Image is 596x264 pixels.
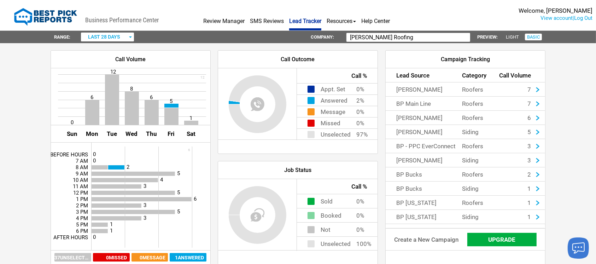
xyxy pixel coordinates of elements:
[54,31,70,43] div: Range:
[527,100,531,107] span: 7
[356,223,367,229] div: 0%
[497,68,545,82] div: Call Volume
[527,228,531,235] span: 1
[321,129,351,133] div: Unselected
[127,164,129,171] text: 2
[160,177,163,183] text: 4
[462,82,497,97] div: Roofers
[321,194,333,199] div: Sold
[346,33,470,42] input: Type Company Name
[386,97,462,111] div: BP Main Line
[386,125,462,139] div: [PERSON_NAME]
[386,82,462,97] div: [PERSON_NAME]
[356,117,367,124] div: 0%
[527,128,531,136] span: 5
[477,31,498,43] div: Preview:
[527,157,531,164] span: 3
[144,183,146,190] text: 3
[321,208,341,213] div: Booked
[76,164,88,171] text: 8 AM
[93,234,96,241] text: 0
[462,111,497,125] div: Roofers
[90,94,93,101] text: 6
[218,161,378,179] div: Job Status
[462,97,497,111] div: Roofers
[88,34,120,40] span: last 28 days
[462,167,497,182] div: Roofers
[203,6,245,28] a: Review Manager
[506,31,519,43] div: Light
[188,148,191,152] text: 6
[71,119,74,126] text: 0
[386,111,462,125] div: [PERSON_NAME]
[527,185,531,192] span: 1
[462,210,497,224] div: Siding
[462,196,497,210] div: Roofers
[175,255,178,260] span: 1
[297,68,378,83] div: Call %
[189,115,192,121] text: 1
[14,8,77,26] img: Best Pick Reports Logo
[462,139,497,153] div: Roofers
[200,76,205,80] text: 12
[361,6,390,28] a: Help Center
[76,215,88,222] text: 4 PM
[321,84,345,88] div: Appt. Set
[110,228,113,234] text: 1
[54,255,60,260] span: 37
[525,34,542,40] div: Basic
[356,208,367,215] div: 0%
[194,196,197,202] text: 6
[527,114,531,121] span: 6
[60,255,91,260] span: Unselected
[250,6,284,28] a: SMS Reviews
[467,233,537,246] a: Upgrade
[327,6,356,28] a: Resources
[541,15,573,21] a: View account
[356,84,367,90] div: 0%
[50,151,88,158] text: BEFORE HOURS
[76,228,88,234] text: 6 PM
[356,194,367,201] div: 0%
[386,139,462,153] div: BP - PPC EverConnect
[527,171,531,178] span: 2
[386,210,462,224] div: BP [US_STATE]
[110,69,116,75] text: 12
[289,6,321,30] a: Lead Tracker
[73,177,88,183] text: 10 AM
[574,15,592,21] a: Log Out
[462,68,497,82] div: Category
[386,196,462,210] div: BP [US_STATE]
[106,255,109,260] span: 0
[356,95,367,101] div: 2%
[386,224,462,238] div: BP Web
[140,255,142,260] span: 0
[527,86,531,93] span: 7
[73,190,88,196] text: 12 PM
[462,182,497,196] div: Siding
[81,33,134,41] button: last 28 days
[311,31,334,43] div: company:
[386,167,462,182] div: BP Bucks
[527,143,531,150] span: 3
[76,171,88,177] text: 9 AM
[527,213,531,220] span: 1
[321,117,340,122] div: Missed
[93,151,96,158] text: 0
[178,255,204,260] span: Answered
[177,171,180,177] text: 5
[144,202,146,209] text: 3
[386,68,462,82] div: Lead Source
[527,199,531,206] span: 1
[76,202,88,209] text: 2 PM
[462,224,497,238] div: Siding
[170,98,173,104] text: 5
[519,7,592,15] div: Welcome, [PERSON_NAME]
[356,237,367,243] div: 100%
[109,255,127,260] span: Missed
[76,158,88,164] text: 7 AM
[462,125,497,139] div: Siding
[130,86,133,92] text: 8
[356,106,367,113] div: 0%
[51,51,210,68] div: Call Volume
